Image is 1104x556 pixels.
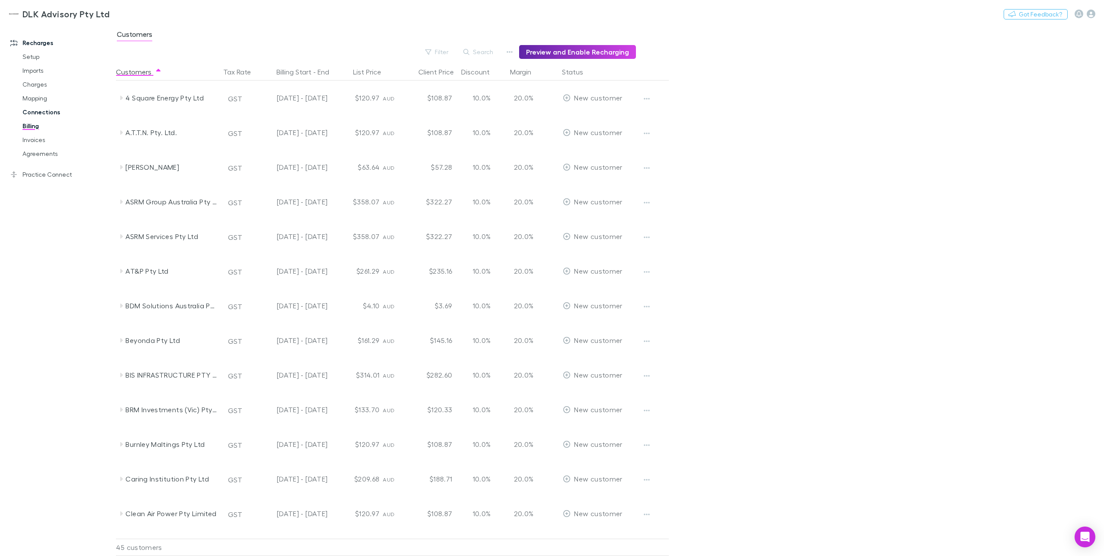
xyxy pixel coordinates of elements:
div: $322.27 [404,184,456,219]
button: GST [224,334,246,348]
div: [DATE] - [DATE] [257,254,327,288]
div: Beyonda Pty LtdGST[DATE] - [DATE]$161.29AUD$145.1610.0%20.0%EditNew customer [116,323,673,358]
div: $161.29 [331,323,383,358]
div: $120.97 [331,496,383,531]
span: New customer [574,197,622,206]
div: 10.0% [456,254,507,288]
span: AUD [383,372,395,379]
div: ASRM Group Australia Pty LtdGST[DATE] - [DATE]$358.07AUD$322.2710.0%20.0%EditNew customer [116,184,673,219]
button: GST [224,508,246,521]
div: BIS INFRASTRUCTURE PTY LTDGST[DATE] - [DATE]$314.01AUD$282.6010.0%20.0%EditNew customer [116,358,673,392]
div: [DATE] - [DATE] [257,462,327,496]
div: 10.0% [456,219,507,254]
span: New customer [574,336,622,344]
div: 10.0% [456,184,507,219]
div: $120.97 [331,81,383,115]
div: $108.87 [404,115,456,150]
div: AT&P Pty LtdGST[DATE] - [DATE]$261.29AUD$235.1610.0%20.0%EditNew customer [116,254,673,288]
div: [DATE] - [DATE] [257,288,327,323]
div: Client Price [418,63,464,81]
span: New customer [574,94,622,102]
span: New customer [574,371,622,379]
div: 10.0% [456,81,507,115]
a: Invoices [14,133,121,147]
h3: DLK Advisory Pty Ltd [22,9,109,19]
span: AUD [383,95,395,102]
div: $322.27 [404,219,456,254]
span: New customer [574,440,622,448]
span: New customer [574,405,622,414]
p: 20.0% [511,301,533,311]
button: Discount [461,63,500,81]
div: 10.0% [456,115,507,150]
p: 20.0% [511,197,533,207]
div: 10.0% [456,358,507,392]
a: Imports [14,64,121,78]
div: Clean Air Power Pty LimitedGST[DATE] - [DATE]$120.97AUD$108.8710.0%20.0%EditNew customer [116,496,673,531]
div: BDM Solutions Australia Pty LtdGST[DATE] - [DATE]$4.10AUD$3.6910.0%20.0%EditNew customer [116,288,673,323]
div: Clean Air Power Pty Limited [125,496,217,531]
img: DLK Advisory Pty Ltd's Logo [9,9,19,19]
div: $63.64 [331,150,383,184]
button: Customers [116,63,162,81]
div: [DATE] - [DATE] [257,219,327,254]
div: Open Intercom Messenger [1075,527,1095,547]
p: 20.0% [511,335,533,346]
div: AT&P Pty Ltd [125,254,217,288]
button: Billing Start - End [276,63,340,81]
span: AUD [383,338,395,344]
div: ASRM Services Pty Ltd [125,219,217,254]
span: New customer [574,509,622,517]
span: New customer [574,128,622,136]
p: 20.0% [511,266,533,276]
a: Recharges [2,36,121,50]
span: New customer [574,163,622,171]
a: Mapping [14,91,121,105]
div: A.T.T.N. Pty. Ltd.GST[DATE] - [DATE]$120.97AUD$108.8710.0%20.0%EditNew customer [116,115,673,150]
div: ASRM Group Australia Pty Ltd [125,184,217,219]
div: $108.87 [404,81,456,115]
button: GST [224,196,246,210]
div: $314.01 [331,358,383,392]
a: Practice Connect [2,168,121,181]
button: GST [224,126,246,140]
div: 10.0% [456,392,507,427]
div: 10.0% [456,288,507,323]
span: AUD [383,130,395,136]
div: 10.0% [456,462,507,496]
button: GST [224,369,246,383]
div: Burnley Maltings Pty Ltd [125,427,217,462]
div: [DATE] - [DATE] [257,358,327,392]
a: Charges [14,78,121,91]
span: Customers [117,30,152,41]
div: $261.29 [331,254,383,288]
div: ASRM Services Pty LtdGST[DATE] - [DATE]$358.07AUD$322.2710.0%20.0%EditNew customer [116,219,673,254]
div: $57.28 [404,150,456,184]
p: 20.0% [511,127,533,138]
span: New customer [574,267,622,275]
div: [DATE] - [DATE] [257,427,327,462]
div: BDM Solutions Australia Pty Ltd [125,288,217,323]
div: Caring Institution Pty Ltd [125,462,217,496]
a: Setup [14,50,121,64]
button: GST [224,473,246,487]
div: [DATE] - [DATE] [257,81,327,115]
p: 20.0% [511,231,533,242]
button: Filter [421,47,454,57]
span: New customer [574,475,622,483]
span: AUD [383,303,395,310]
p: 20.0% [511,93,533,103]
button: Preview and Enable Recharging [519,45,636,59]
div: $145.16 [404,323,456,358]
div: [PERSON_NAME] [125,150,217,184]
div: $4.10 [331,288,383,323]
div: BRM Investments (Vic) Pty Ltd [125,392,217,427]
p: 20.0% [511,474,533,484]
span: AUD [383,199,395,206]
div: [DATE] - [DATE] [257,184,327,219]
span: AUD [383,407,395,414]
button: GST [224,438,246,452]
div: [DATE] - [DATE] [257,496,327,531]
div: $358.07 [331,184,383,219]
